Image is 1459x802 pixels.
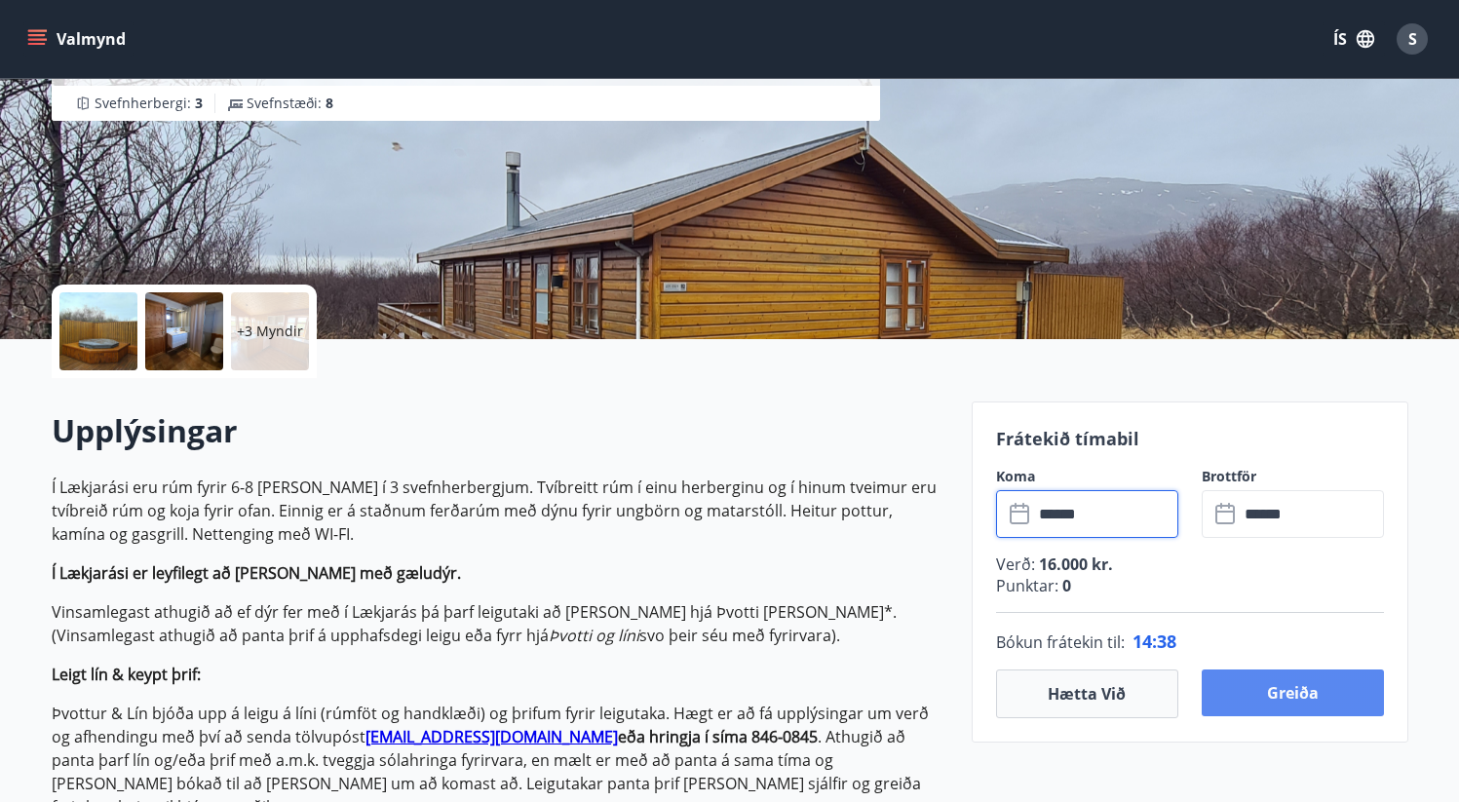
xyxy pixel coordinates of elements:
[996,630,1125,654] span: Bókun frátekin til :
[1035,554,1113,575] span: 16.000 kr.
[52,409,948,452] h2: Upplýsingar
[549,625,639,646] em: Þvotti og líni
[52,562,461,584] strong: Í Lækjarási er leyfilegt að [PERSON_NAME] með gæludýr.
[1389,16,1436,62] button: S
[52,476,948,546] p: Í Lækjarási eru rúm fyrir 6-8 [PERSON_NAME] í 3 svefnherbergjum. Tvíbreitt rúm í einu herberginu ...
[1058,575,1071,596] span: 0
[996,575,1384,596] p: Punktar :
[52,600,948,647] p: Vinsamlegast athugið að ef dýr fer með í Lækjarás þá þarf leigutaki að [PERSON_NAME] hjá Þvotti [...
[996,669,1178,718] button: Hætta við
[195,94,203,112] span: 3
[618,726,818,747] strong: eða hringja í síma 846-0845
[1323,21,1385,57] button: ÍS
[996,554,1384,575] p: Verð :
[1202,467,1384,486] label: Brottför
[1202,669,1384,716] button: Greiða
[326,94,333,112] span: 8
[95,94,203,113] span: Svefnherbergi :
[52,664,201,685] strong: Leigt lín & keypt þrif:
[996,426,1384,451] p: Frátekið tímabil
[247,94,333,113] span: Svefnstæði :
[1408,28,1417,50] span: S
[237,322,303,341] p: +3 Myndir
[23,21,134,57] button: menu
[1133,630,1157,653] span: 14 :
[1157,630,1176,653] span: 38
[996,467,1178,486] label: Koma
[365,726,618,747] a: [EMAIL_ADDRESS][DOMAIN_NAME]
